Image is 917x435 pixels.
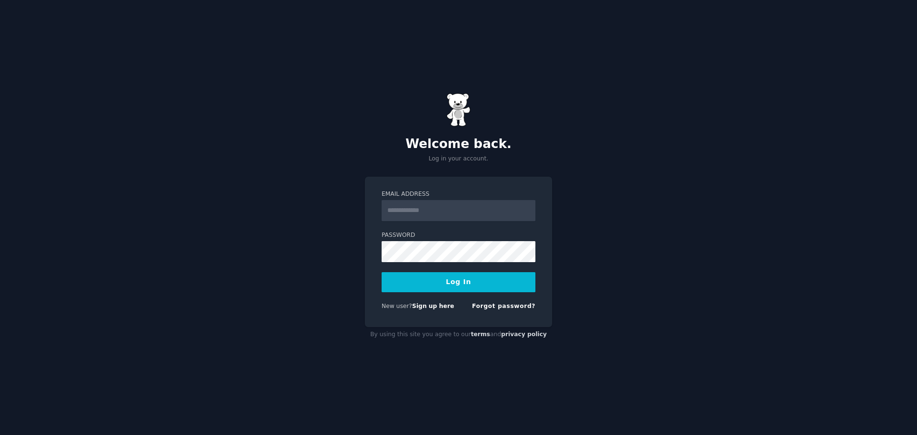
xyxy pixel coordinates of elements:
label: Password [382,231,535,240]
div: By using this site you agree to our and [365,327,552,342]
a: privacy policy [501,331,547,338]
a: Forgot password? [472,303,535,309]
a: terms [471,331,490,338]
label: Email Address [382,190,535,199]
h2: Welcome back. [365,137,552,152]
button: Log In [382,272,535,292]
span: New user? [382,303,412,309]
p: Log in your account. [365,155,552,163]
a: Sign up here [412,303,454,309]
img: Gummy Bear [447,93,470,127]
